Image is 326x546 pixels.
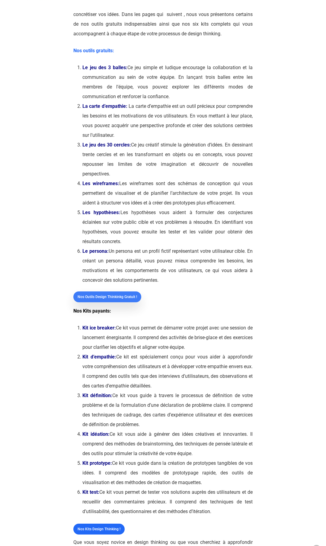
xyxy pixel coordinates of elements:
[82,325,116,331] span: Kit ice breaker:
[73,48,114,53] a: Nos outils gratuits:
[82,489,99,495] span: Kit test:
[73,524,125,535] a: Nos Kits Design Thinking !
[82,246,253,285] li: Un persona est un profil fictif représentant votre utilisateur cible. En créant un persona détail...
[82,354,116,360] strong: Kit d’empathie:
[82,142,131,148] span: Le jeu des 30 cercles:
[82,248,109,254] span: Le persona:
[78,526,120,532] span: Nos Kits Design Thinking !
[82,393,112,398] span: Kit définition:
[82,101,253,140] li: La carte d’empathie est un outil précieux pour comprendre les besoins et les motivations de vos u...
[82,323,253,352] li: Ce kit vous permet de démarrer votre projet avec une session de lancement énergisante. Il compren...
[82,208,253,246] li: Les hypothèses vous aident à formuler des conjectures éclairées sur votre public cible et vos pro...
[82,65,127,70] strong: Le jeu des 3 balles:
[82,103,127,109] strong: La carte d’empathie:
[82,487,253,516] li: Ce kit vous permet de tester vos solutions auprès des utilisateurs et de recueillir des commentai...
[82,63,253,101] li: Ce jeu simple et ludique encourage la collaboration et la communication au sein de votre équipe. ...
[73,308,111,314] a: Nos Kits payants:
[82,181,119,186] strong: Les wireframes:
[82,429,253,458] li: Ce kit vous aide à générer des idées créatives et innovantes. Il comprend des méthodes de brainst...
[82,431,110,437] strong: Kit idéation:
[82,179,253,208] li: Les wireframes sont des schémas de conception qui vous permettent de visualiser et de planifier l...
[73,291,141,302] a: Nos outils Design Thinkinkg gratuit !
[82,140,253,179] li: Ce jeu créatif stimule la génération d’idées. En dessinant trente cercles et en les transformant ...
[82,352,253,391] li: Ce kit est spécialement conçu pour vous aider à approfondir votre compréhension des utilisateurs ...
[82,391,253,429] li: Ce kit vous guide à travers le processus de définition de votre problème et de la formulation d’u...
[82,210,120,215] span: Les hypothèses:
[78,294,137,300] span: Nos outils Design Thinkinkg gratuit !
[82,458,253,487] li: Ce kit vous guide dans la création de prototypes tangibles de vos idées. Il comprend des modèles ...
[82,460,112,466] strong: Kit prototype:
